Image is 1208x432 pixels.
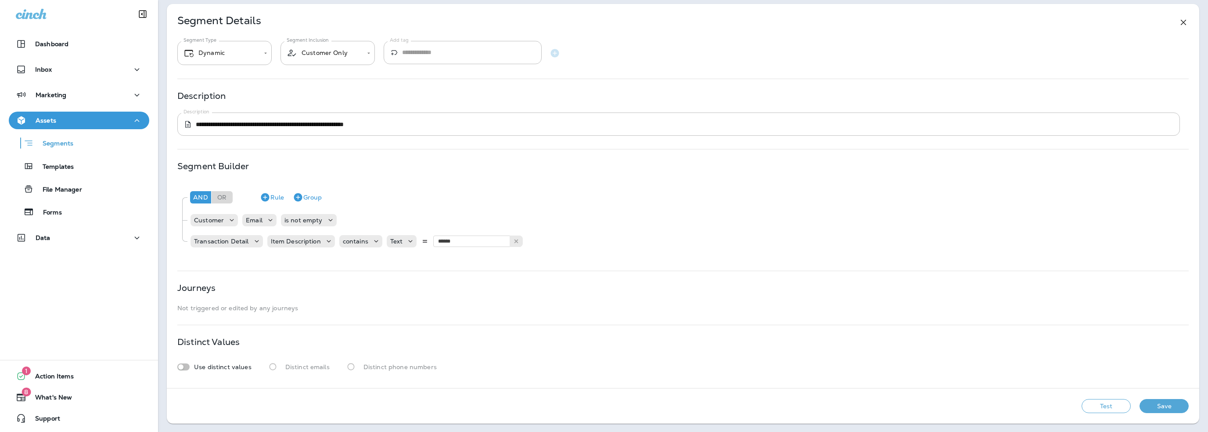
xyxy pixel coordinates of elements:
[34,140,73,149] p: Segments
[177,163,249,170] p: Segment Builder
[26,415,60,425] span: Support
[36,91,66,98] p: Marketing
[194,363,252,370] p: Use distinct values
[212,191,233,203] div: Or
[36,117,56,124] p: Assets
[1082,399,1131,413] button: Test
[177,17,261,28] p: Segment Details
[22,388,31,396] span: 8
[9,134,149,152] button: Segments
[390,37,409,44] label: Add tag
[34,186,82,194] p: File Manager
[9,388,149,406] button: 8What's New
[9,410,149,427] button: Support
[246,217,262,224] p: Email
[22,367,31,375] span: 1
[190,191,211,203] div: And
[177,305,1189,312] p: Not triggered or edited by any journeys
[287,47,361,58] div: Customer Only
[177,338,240,345] p: Distinct Values
[287,37,329,44] label: Segment Inclusion
[194,238,249,245] p: Transaction Detail
[35,40,68,47] p: Dashboard
[284,217,323,224] p: is not empty
[194,217,224,224] p: Customer
[363,363,437,370] p: Distinct phone numbers
[289,190,325,204] button: Group
[26,373,74,383] span: Action Items
[9,229,149,247] button: Data
[343,238,368,245] p: contains
[1140,399,1189,413] button: Save
[26,394,72,404] span: What's New
[390,238,403,245] p: Text
[183,48,258,58] div: Dynamic
[177,284,216,291] p: Journeys
[9,86,149,104] button: Marketing
[130,5,155,23] button: Collapse Sidebar
[9,61,149,78] button: Inbox
[9,35,149,53] button: Dashboard
[271,238,321,245] p: Item Description
[256,190,288,204] button: Rule
[36,234,50,241] p: Data
[34,209,62,217] p: Forms
[285,363,330,370] p: Distinct emails
[34,163,74,171] p: Templates
[9,367,149,385] button: 1Action Items
[177,92,226,99] p: Description
[9,203,149,221] button: Forms
[35,66,52,73] p: Inbox
[9,112,149,129] button: Assets
[9,180,149,198] button: File Manager
[9,157,149,175] button: Templates
[183,109,209,115] label: Description
[183,37,216,44] label: Segment Type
